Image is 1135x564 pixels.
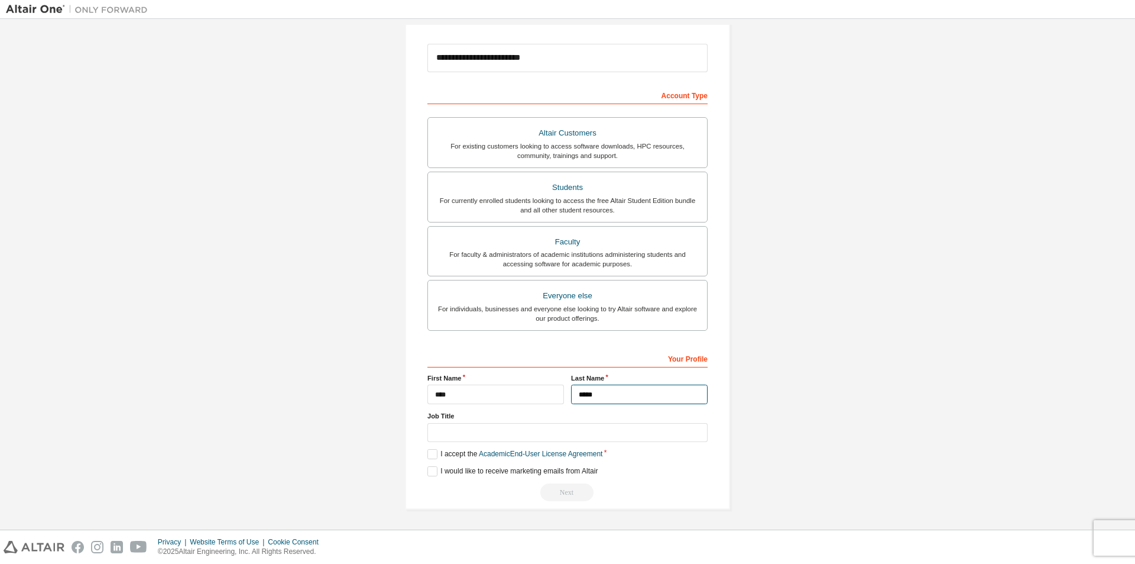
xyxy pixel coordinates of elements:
[435,125,700,141] div: Altair Customers
[435,196,700,215] div: For currently enrolled students looking to access the free Altair Student Edition bundle and all ...
[427,449,602,459] label: I accept the
[479,450,602,458] a: Academic End-User License Agreement
[158,547,326,557] p: © 2025 Altair Engineering, Inc. All Rights Reserved.
[4,541,64,553] img: altair_logo.svg
[427,373,564,383] label: First Name
[268,537,325,547] div: Cookie Consent
[435,234,700,250] div: Faculty
[427,85,708,104] div: Account Type
[435,179,700,196] div: Students
[6,4,154,15] img: Altair One
[435,250,700,269] div: For faculty & administrators of academic institutions administering students and accessing softwa...
[427,466,598,476] label: I would like to receive marketing emails from Altair
[435,304,700,323] div: For individuals, businesses and everyone else looking to try Altair software and explore our prod...
[91,541,103,553] img: instagram.svg
[72,541,84,553] img: facebook.svg
[435,288,700,304] div: Everyone else
[190,537,268,547] div: Website Terms of Use
[130,541,147,553] img: youtube.svg
[435,141,700,160] div: For existing customers looking to access software downloads, HPC resources, community, trainings ...
[427,484,708,501] div: Read and acccept EULA to continue
[427,411,708,421] label: Job Title
[158,537,190,547] div: Privacy
[571,373,708,383] label: Last Name
[427,349,708,368] div: Your Profile
[111,541,123,553] img: linkedin.svg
